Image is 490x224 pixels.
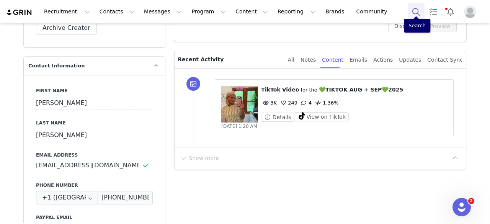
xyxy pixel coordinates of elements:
span: 💚TIKTOK AUG + SEP💚2025 [319,87,403,93]
div: Emails [350,51,367,69]
img: placeholder-profile.jpg [464,6,476,18]
button: Discard [388,20,421,32]
button: Archive Creator [36,21,97,35]
div: Updates [399,51,421,69]
span: 3K [261,100,277,106]
label: Last Name [36,119,153,126]
a: Tasks [425,3,442,20]
input: Country [36,191,98,204]
span: 249 [279,100,297,106]
a: Brands [321,3,351,20]
div: All [288,51,294,69]
iframe: Intercom live chat [452,198,471,216]
a: Community [352,3,395,20]
button: Show more [179,152,219,164]
div: Notes [301,51,316,69]
span: Contact Information [28,62,85,70]
body: Rich Text Area. Press ALT-0 for help. [6,6,265,15]
button: Recruitment [39,3,95,20]
button: Content [231,3,273,20]
img: grin logo [6,9,33,16]
label: Email Address [36,152,153,159]
span: [DATE] 1:20 AM [221,124,257,129]
label: Paypal Email [36,214,153,221]
button: Messages [139,3,186,20]
button: Details [261,113,294,122]
div: Content [322,51,343,69]
label: First Name [36,87,153,94]
span: 2 [468,198,474,204]
div: Actions [373,51,393,69]
div: Contact Sync [427,51,463,69]
span: TikTok [261,87,280,93]
button: Search [408,3,425,20]
button: Preview [423,20,457,32]
p: Recent Activity [178,51,281,68]
button: Profile [459,6,484,18]
span: 1.36% [314,100,338,106]
div: United States [36,191,98,204]
label: Phone Number [36,182,153,189]
span: Video [282,87,299,93]
span: 4 [299,100,312,106]
p: ⁨ ⁩ ⁨ ⁩ for the ⁨ ⁩ [261,86,447,94]
input: (XXX) XXX-XXXX [98,191,153,204]
button: Program [187,3,230,20]
button: Reporting [273,3,320,20]
button: View on TikTok [294,112,349,121]
input: Email Address [36,159,153,172]
a: View on TikTok [294,114,349,120]
button: Notifications [442,3,459,20]
button: Contacts [95,3,139,20]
